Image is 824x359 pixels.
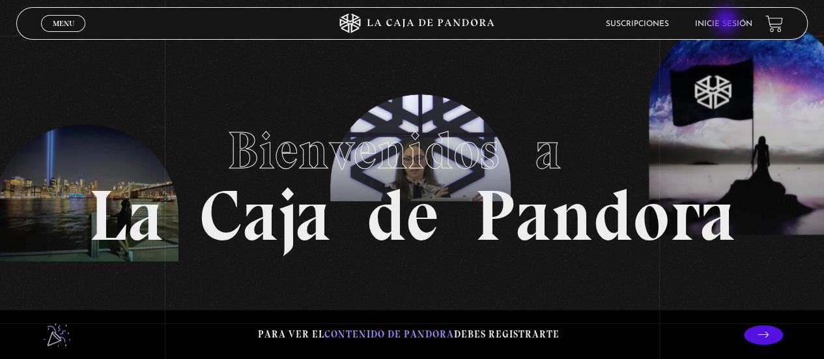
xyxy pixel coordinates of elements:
span: Menu [53,20,74,27]
a: View your shopping cart [765,15,783,33]
p: Para ver el debes registrarte [258,326,560,343]
h1: La Caja de Pandora [89,108,735,251]
span: Cerrar [48,31,79,40]
a: Inicie sesión [695,20,752,28]
span: Bienvenidos a [227,119,597,182]
a: Suscripciones [606,20,669,28]
span: contenido de Pandora [324,328,454,340]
